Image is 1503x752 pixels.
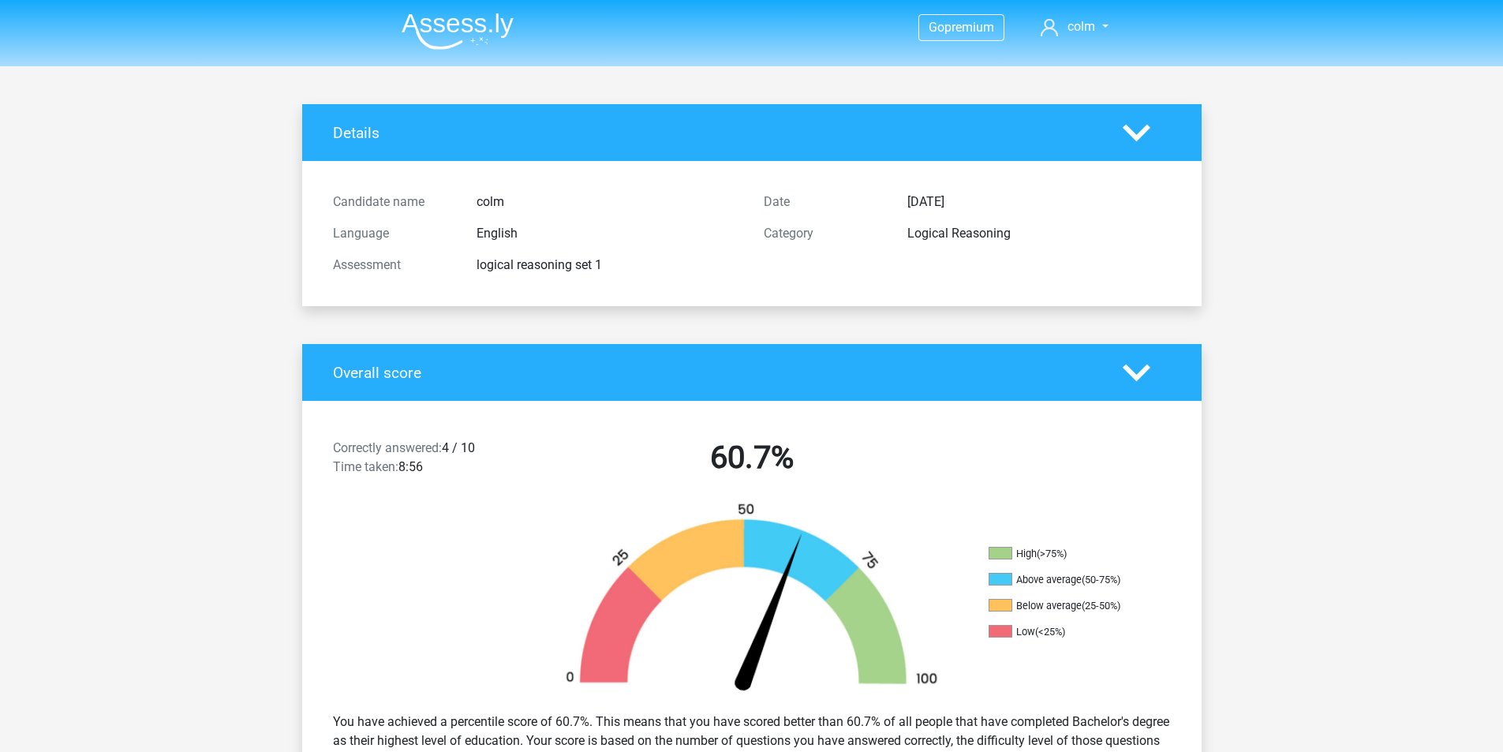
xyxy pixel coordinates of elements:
img: Assessly [402,13,514,50]
li: Above average [989,573,1146,587]
div: [DATE] [895,193,1183,211]
h2: 60.7% [548,439,955,477]
div: (25-50%) [1082,600,1120,612]
li: Below average [989,599,1146,613]
span: Go [929,20,944,35]
div: (>75%) [1037,548,1067,559]
div: Language [321,224,465,243]
img: 61.e711b23c1d1a.png [539,502,965,700]
h4: Overall score [333,364,1099,382]
div: Assessment [321,256,465,275]
span: premium [944,20,994,35]
div: (<25%) [1035,626,1065,638]
div: (50-75%) [1082,574,1120,586]
li: High [989,547,1146,561]
li: Low [989,625,1146,639]
span: Time taken: [333,459,398,474]
span: colm [1067,19,1095,34]
h4: Details [333,124,1099,142]
div: English [465,224,752,243]
div: Category [752,224,895,243]
div: Date [752,193,895,211]
div: Logical Reasoning [895,224,1183,243]
span: Correctly answered: [333,440,442,455]
a: Gopremium [919,17,1004,38]
div: 4 / 10 8:56 [321,439,537,483]
div: colm [465,193,752,211]
div: logical reasoning set 1 [465,256,752,275]
div: Candidate name [321,193,465,211]
a: colm [1034,17,1114,36]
